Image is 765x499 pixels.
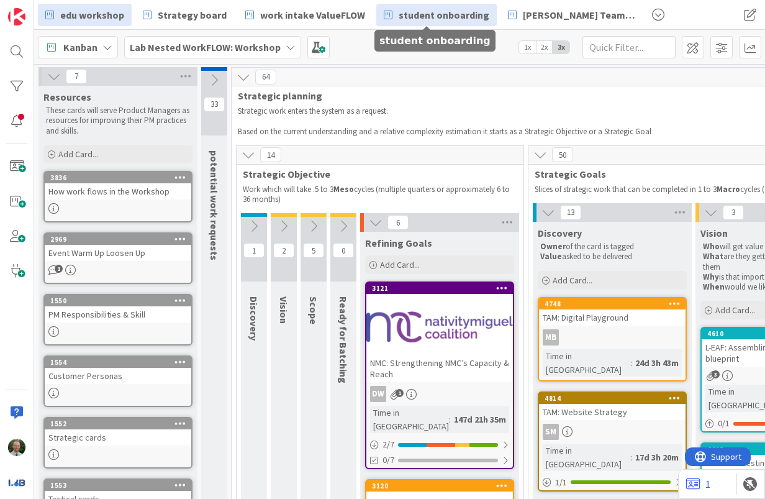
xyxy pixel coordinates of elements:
[370,386,386,402] div: DW
[45,172,191,199] div: 3836How work flows in the Workshop
[630,356,632,370] span: :
[365,237,432,249] span: Refining Goals
[387,215,409,230] span: 6
[366,355,513,382] div: NMC: Strengthening NMC’s Capacity & Reach
[8,439,25,456] img: SH
[130,41,281,53] b: Lab Nested WorkFLOW: Workshop
[366,283,513,382] div: 3121NMC: Strengthening NMC’s Capacity & Reach
[366,437,513,452] div: 2/7
[45,245,191,261] div: Event Warm Up Loosen Up
[555,476,567,489] span: 1 / 1
[50,235,191,244] div: 2969
[337,296,350,383] span: Ready for Batching
[45,234,191,261] div: 2969Event Warm Up Loosen Up
[715,304,755,316] span: Add Card...
[539,309,686,326] div: TAM: Digital Playground
[540,242,684,252] p: of the card is tagged
[540,252,684,262] p: asked to be delivered
[273,243,294,258] span: 2
[703,272,719,282] strong: Why
[382,438,394,451] span: 2 / 7
[519,41,536,53] span: 1x
[278,296,290,324] span: Vision
[333,184,354,195] strong: Meso
[50,481,191,490] div: 1553
[539,475,686,490] div: 1/1
[45,418,191,446] div: 1552Strategic cards
[543,349,630,377] div: Time in [GEOGRAPHIC_DATA]
[55,265,63,273] span: 1
[45,306,191,323] div: PM Responsibilities & Skill
[560,205,581,220] span: 13
[703,282,725,292] strong: When
[539,404,686,420] div: TAM: Website Strategy
[686,477,710,492] a: 1
[45,295,191,323] div: 1550PM Responsibilities & Skill
[255,70,276,85] span: 64
[539,298,686,326] div: 4748TAM: Digital Playground
[204,97,225,112] span: 33
[540,241,566,252] strong: Owner
[543,424,559,440] div: SM
[26,2,57,17] span: Support
[396,389,404,397] span: 1
[50,296,191,305] div: 1550
[45,295,191,306] div: 1550
[379,35,491,47] h5: student onboarding
[8,8,25,25] img: Visit kanbanzone.com
[703,241,720,252] strong: Who
[333,243,354,258] span: 0
[543,329,559,346] div: MB
[539,393,686,404] div: 4814
[545,300,686,308] div: 4748
[449,413,451,426] span: :
[712,370,720,378] span: 3
[66,69,87,84] span: 7
[45,480,191,491] div: 1553
[370,406,449,433] div: Time in [GEOGRAPHIC_DATA]
[539,298,686,309] div: 4748
[238,4,373,26] a: work intake ValueFLOW
[523,7,636,22] span: [PERSON_NAME] Team Tracker
[45,418,191,429] div: 1552
[382,454,394,467] span: 0/7
[158,7,227,22] span: Strategy board
[540,251,562,262] strong: Value
[45,429,191,446] div: Strategic cards
[243,185,517,205] p: Work which will take .5 to 3 cycles (multiple quarters or approximately 6 to 36 months)
[700,227,728,239] span: Vision
[632,356,682,370] div: 24d 3h 43m
[366,283,513,294] div: 3121
[58,149,98,160] span: Add Card...
[399,7,489,22] span: student onboarding
[545,394,686,403] div: 4814
[553,41,569,53] span: 3x
[45,368,191,384] div: Customer Personas
[243,243,265,258] span: 1
[303,243,324,258] span: 5
[45,172,191,183] div: 3836
[63,40,97,55] span: Kanban
[366,386,513,402] div: DW
[38,4,132,26] a: edu workshop
[723,205,744,220] span: 3
[543,444,630,471] div: Time in [GEOGRAPHIC_DATA]
[380,259,420,270] span: Add Card...
[582,36,676,58] input: Quick Filter...
[45,357,191,384] div: 1554Customer Personas
[539,393,686,420] div: 4814TAM: Website Strategy
[260,147,281,162] span: 14
[135,4,234,26] a: Strategy board
[539,329,686,346] div: MB
[45,183,191,199] div: How work flows in the Workshop
[538,227,582,239] span: Discovery
[260,7,365,22] span: work intake ValueFLOW
[372,482,513,490] div: 3120
[50,358,191,367] div: 1554
[45,357,191,368] div: 1554
[539,424,686,440] div: SM
[632,451,682,464] div: 17d 3h 20m
[553,275,592,286] span: Add Card...
[376,4,497,26] a: student onboarding
[536,41,553,53] span: 2x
